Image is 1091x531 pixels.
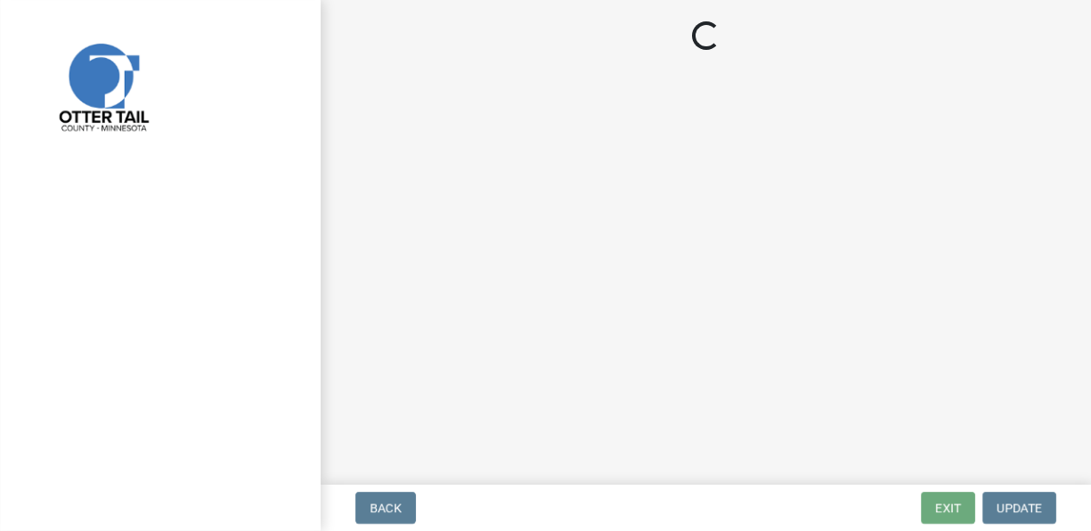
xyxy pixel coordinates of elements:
[370,501,402,515] span: Back
[997,501,1042,515] span: Update
[355,492,416,524] button: Back
[921,492,975,524] button: Exit
[982,492,1056,524] button: Update
[36,19,169,152] img: Otter Tail County, Minnesota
